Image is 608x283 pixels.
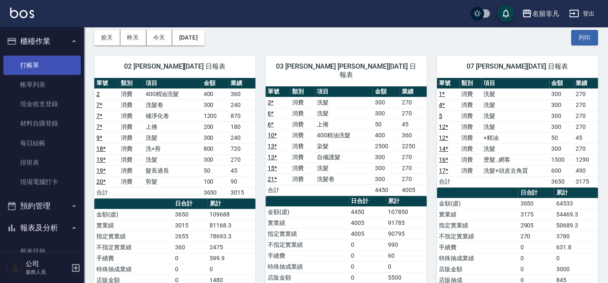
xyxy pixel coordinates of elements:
td: 64533 [554,198,598,209]
td: 0 [207,264,255,275]
td: 洗髮 [143,154,202,165]
td: 400精油洗髮 [315,130,373,141]
td: 消費 [459,154,481,165]
td: 300 [372,163,399,174]
td: 補淨化卷 [143,110,202,121]
td: 洗髮 [481,121,549,132]
td: 合計 [94,187,119,198]
td: 400精油洗髮 [143,88,202,99]
th: 單號 [94,78,119,89]
td: 300 [372,108,399,119]
th: 累計 [207,198,255,209]
td: 81168.3 [207,220,255,231]
td: 4005 [349,228,385,239]
td: 3650 [549,176,573,187]
td: 不指定實業績 [437,231,518,242]
td: 3780 [554,231,598,242]
td: 0 [349,239,385,250]
td: 45 [573,132,598,143]
th: 項目 [481,78,549,89]
h5: 公司 [26,260,69,268]
a: 5 [439,112,442,119]
td: 消費 [459,121,481,132]
table: a dense table [94,78,255,198]
td: 店販金額 [437,264,518,275]
td: 消費 [459,143,481,154]
td: 50 [201,165,228,176]
td: 3000 [554,264,598,275]
td: 2655 [173,231,207,242]
th: 累計 [554,187,598,198]
td: 0 [554,253,598,264]
td: 指定實業績 [266,228,349,239]
td: 0 [173,253,207,264]
td: 金額(虛) [266,206,349,217]
th: 單號 [266,86,290,97]
td: 300 [549,88,573,99]
td: 4450 [349,206,385,217]
td: 4005 [400,184,427,195]
td: 實業績 [94,220,173,231]
td: +精油 [481,132,549,143]
td: 消費 [459,99,481,110]
td: 洗髮 [315,108,373,119]
td: 720 [228,143,255,154]
td: 240 [228,99,255,110]
th: 金額 [201,78,228,89]
td: 270 [573,121,598,132]
td: 0 [518,242,554,253]
button: 前天 [94,30,120,45]
td: 91785 [386,217,427,228]
td: 消費 [119,110,143,121]
a: 現金收支登錄 [3,94,81,114]
td: 107850 [386,206,427,217]
td: 3650 [518,198,554,209]
td: 指定實業績 [437,220,518,231]
td: 上捲 [143,121,202,132]
td: 270 [573,99,598,110]
th: 業績 [400,86,427,97]
td: 300 [372,97,399,108]
td: 消費 [459,165,481,176]
td: 300 [549,110,573,121]
td: 洗髮 [143,132,202,143]
td: 洗髮卷 [143,99,202,110]
td: 100 [201,176,228,187]
td: 3175 [573,176,598,187]
td: 109688 [207,209,255,220]
td: 自備護髮 [315,152,373,163]
td: 不指定實業績 [266,239,349,250]
td: 360 [228,88,255,99]
td: 2905 [518,220,554,231]
td: 180 [228,121,255,132]
td: 0 [386,261,427,272]
td: 店販金額 [266,272,349,283]
td: 洗髮卷 [315,174,373,184]
td: 5500 [386,272,427,283]
td: 消費 [119,165,143,176]
td: 合計 [437,176,459,187]
td: 髮長過長 [143,165,202,176]
td: 消費 [119,132,143,143]
td: 270 [228,154,255,165]
td: 300 [201,99,228,110]
td: 消費 [119,121,143,132]
a: 帳單列表 [3,75,81,94]
td: 洗髮 [315,97,373,108]
span: 03 [PERSON_NAME] [PERSON_NAME][DATE] 日報表 [276,62,417,79]
td: 消費 [459,110,481,121]
td: 燙髮..網客 [481,154,549,165]
td: 合計 [266,184,290,195]
td: 消費 [290,108,314,119]
td: 消費 [290,119,314,130]
th: 日合計 [349,196,385,207]
td: 金額(虛) [437,198,518,209]
td: 90795 [386,228,427,239]
td: 上捲 [315,119,373,130]
td: 60 [386,250,427,261]
td: 240 [228,132,255,143]
td: 600 [549,165,573,176]
td: 剪髮 [143,176,202,187]
td: 洗髮 [481,110,549,121]
button: save [497,5,514,22]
